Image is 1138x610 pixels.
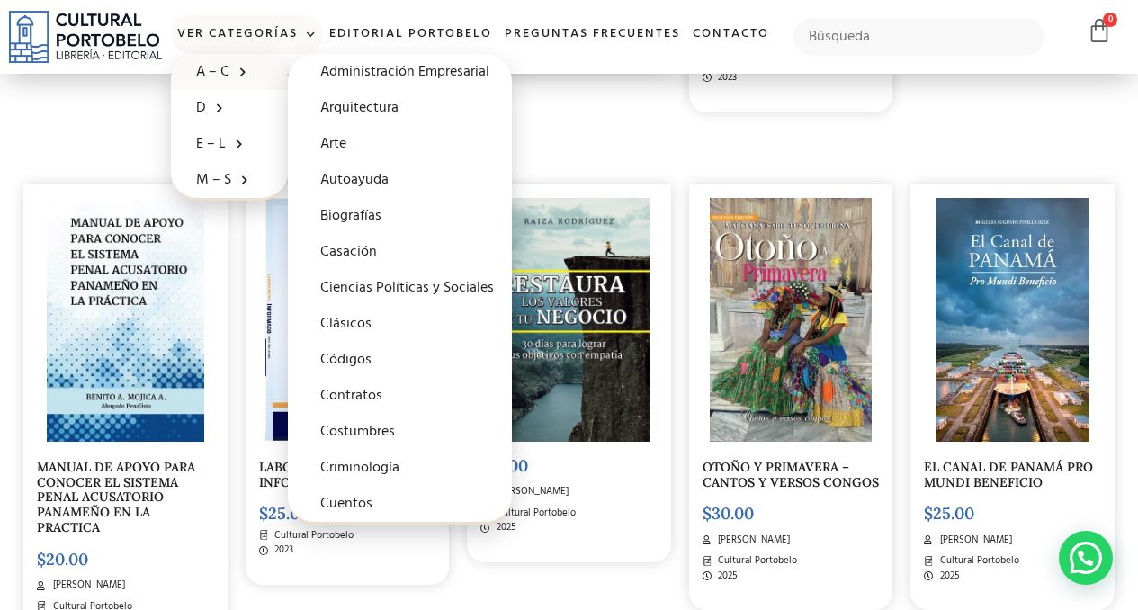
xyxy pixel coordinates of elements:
img: portada libro Raiza Rodriguez [488,198,650,442]
img: Captura de pantalla 2025-07-15 160316 [47,198,204,442]
span: 0 [1103,13,1117,27]
span: $ [37,549,46,570]
a: Preguntas frecuentes [498,15,686,54]
ul: Ver Categorías [171,54,288,201]
a: Clásicos [288,306,512,342]
ul: A – C [288,54,512,525]
a: Autoayuda [288,162,512,198]
span: Cultural Portobelo [713,553,797,569]
a: Administración Empresarial [288,54,512,90]
a: Códigos [288,342,512,378]
a: A – C [171,54,288,90]
a: LABORALMENTE INFORMADO [259,459,362,490]
a: Criminología [288,450,512,486]
a: Ver Categorías [171,15,323,54]
a: Contratos [288,378,512,414]
a: Casación [288,234,512,270]
a: D [171,90,288,126]
a: Contacto [686,15,775,54]
a: E – L [171,126,288,162]
span: $ [924,503,933,524]
span: [PERSON_NAME] [936,533,1012,548]
span: 2025 [713,569,738,584]
span: $ [259,503,268,524]
span: 2023 [713,70,737,85]
a: Arte [288,126,512,162]
bdi: 20.00 [37,549,88,570]
a: 0 [1087,18,1112,44]
span: 2025 [936,569,960,584]
a: Costumbres [288,414,512,450]
bdi: 25.00 [924,503,974,524]
a: OTOÑO Y PRIMAVERA – CANTOS Y VERSOS CONGOS [703,459,879,490]
a: M – S [171,162,288,198]
span: 2025 [492,520,516,535]
a: Arquitectura [288,90,512,126]
a: Biografías [288,198,512,234]
span: [PERSON_NAME] [713,533,790,548]
img: portada libro Rogelio Pinilla [936,198,1089,442]
a: EL CANAL DE PANAMÁ PRO MUNDI BENEFICIO [924,459,1093,490]
a: Editorial Portobelo [323,15,498,54]
a: MANUAL DE APOYO PARA CONOCER EL SISTEMA PENAL ACUSATORIO PANAMEÑO EN LA PRACTICA [37,459,195,535]
bdi: 30.00 [703,503,754,524]
span: Cultural Portobelo [270,528,354,543]
input: Búsqueda [793,18,1044,56]
span: 2023 [270,543,293,558]
span: [PERSON_NAME] [49,578,125,593]
a: Cuentos [288,486,512,522]
img: Captura de pantalla 2025-07-09 165016 [265,198,430,442]
a: Ciencias Políticas y Sociales [288,270,512,306]
span: $ [703,503,712,524]
img: portada libro Marciana Tuñon [710,198,872,442]
span: Cultural Portobelo [492,506,576,521]
span: Cultural Portobelo [936,553,1019,569]
bdi: 25.00 [259,503,309,524]
span: [PERSON_NAME] [492,484,569,499]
